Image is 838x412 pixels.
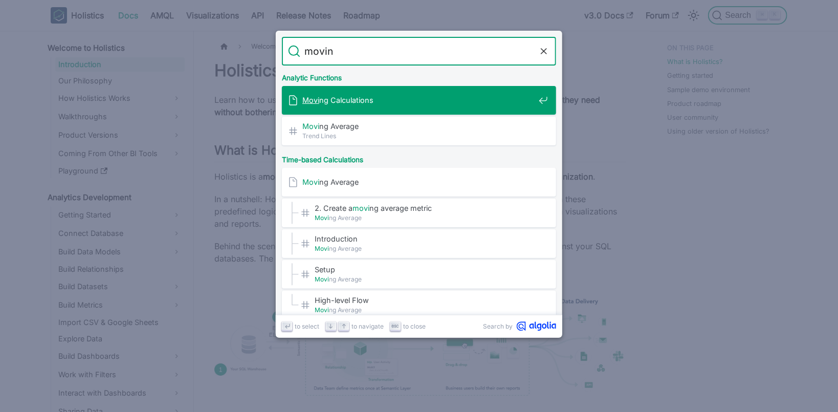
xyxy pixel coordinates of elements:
span: ng Average [315,213,535,223]
a: Setup​Moving Average [282,260,556,289]
input: Search docs [300,37,538,66]
span: ng Average [315,305,535,315]
span: 2. Create a ng average metric​ [315,203,535,213]
mark: movi [352,204,369,212]
mark: Movi [302,96,319,104]
svg: Escape key [391,322,399,330]
span: High-level Flow​ [315,295,535,305]
a: Introduction​Moving Average [282,229,556,258]
div: Time-based Calculations [280,147,558,168]
span: ng Average [315,274,535,284]
mark: Movi [315,214,329,222]
button: Clear the query [538,45,550,57]
mark: Movi [302,178,319,186]
a: 2. Create amoving average metric​Moving Average [282,199,556,227]
span: Introduction​ [315,234,535,244]
span: ng Average [302,177,535,187]
svg: Arrow up [340,322,348,330]
span: to navigate [351,321,384,331]
svg: Arrow down [327,322,335,330]
mark: Movi [315,306,329,314]
mark: Movi [315,245,329,252]
a: Moving Average [282,168,556,197]
span: Setup​ [315,265,535,274]
span: ng Average​ [302,121,535,131]
span: to close [403,321,426,331]
a: High-level Flow​Moving Average [282,291,556,319]
mark: Movi [315,275,329,283]
a: Moving Calculations [282,86,556,115]
svg: Algolia [517,321,556,331]
svg: Enter key [283,322,291,330]
div: Analytic Functions [280,66,558,86]
span: ng Calculations [302,95,535,105]
span: Search by [483,321,513,331]
mark: Movi [302,122,319,131]
a: Search byAlgolia [483,321,556,331]
span: Trend Lines [302,131,535,141]
a: Moving Average​Trend Lines [282,117,556,145]
span: ng Average [315,244,535,253]
span: to select [295,321,319,331]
